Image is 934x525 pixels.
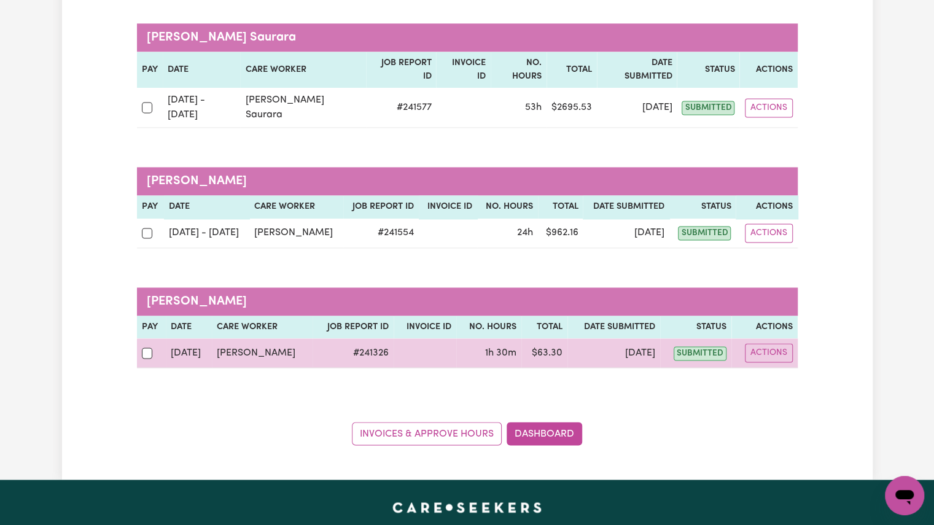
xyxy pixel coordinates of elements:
th: Total [538,195,583,219]
span: submitted [678,226,731,240]
td: [PERSON_NAME] Saurara [240,88,366,128]
th: Care worker [240,52,366,88]
caption: [PERSON_NAME] Saurara [137,23,798,52]
td: [DATE] - [DATE] [163,88,241,128]
td: $ 962.16 [538,219,583,248]
td: [DATE] - [DATE] [164,219,249,248]
span: 53 hours [525,103,542,112]
caption: [PERSON_NAME] [137,287,798,316]
th: Job Report ID [366,52,436,88]
th: Job Report ID [343,195,419,219]
th: Care worker [249,195,343,219]
td: [DATE] [597,88,677,128]
td: # 241554 [343,219,419,248]
td: $ 2695.53 [547,88,597,128]
td: [DATE] [583,219,669,248]
th: Actions [736,195,797,219]
th: Pay [137,195,165,219]
td: [PERSON_NAME] [212,338,313,368]
th: Pay [137,316,166,339]
th: No. Hours [491,52,547,88]
span: submitted [674,346,726,360]
th: Status [660,316,731,339]
td: [DATE] [567,338,660,368]
button: Actions [745,343,793,362]
span: submitted [682,101,734,115]
th: Invoice ID [419,195,477,219]
button: Actions [745,98,793,117]
caption: [PERSON_NAME] [137,167,798,195]
th: Date Submitted [597,52,677,88]
a: Invoices & Approve Hours [352,422,502,445]
th: Invoice ID [436,52,490,88]
span: 1 hour 30 minutes [485,348,516,358]
button: Actions [745,224,793,243]
td: # 241326 [313,338,394,368]
td: [PERSON_NAME] [249,219,343,248]
td: $ 63.30 [521,338,567,368]
a: Careseekers home page [392,502,542,511]
td: # 241577 [366,88,436,128]
th: Actions [731,316,797,339]
th: Date [164,195,249,219]
th: Total [547,52,597,88]
th: Date Submitted [583,195,669,219]
th: No. Hours [477,195,538,219]
th: Date [166,316,211,339]
th: Date [163,52,241,88]
th: Total [521,316,567,339]
th: Job Report ID [313,316,394,339]
th: Status [669,195,736,219]
td: [DATE] [166,338,211,368]
th: Pay [137,52,163,88]
th: Care worker [212,316,313,339]
th: Date Submitted [567,316,660,339]
th: No. Hours [456,316,521,339]
iframe: Button to launch messaging window [885,476,924,515]
a: Dashboard [507,422,582,445]
th: Status [677,52,739,88]
th: Actions [739,52,797,88]
th: Invoice ID [394,316,456,339]
span: 24 hours [517,228,533,238]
